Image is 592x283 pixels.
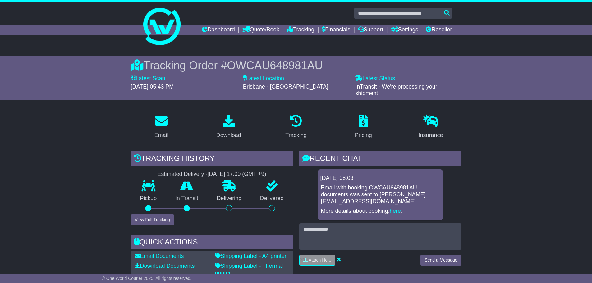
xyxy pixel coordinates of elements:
[166,195,208,202] p: In Transit
[154,131,168,139] div: Email
[212,112,245,142] a: Download
[242,25,279,35] a: Quote/Book
[215,263,283,276] a: Shipping Label - Thermal printer
[285,131,306,139] div: Tracking
[299,151,461,168] div: RECENT CHAT
[131,171,293,178] div: Estimated Delivery -
[131,151,293,168] div: Tracking history
[202,25,235,35] a: Dashboard
[150,112,172,142] a: Email
[358,25,383,35] a: Support
[215,253,287,259] a: Shipping Label - A4 printer
[131,214,174,225] button: View Full Tracking
[351,112,376,142] a: Pricing
[322,25,350,35] a: Financials
[321,185,440,205] p: Email with booking OWCAU648981AU documents was sent to [PERSON_NAME][EMAIL_ADDRESS][DOMAIN_NAME].
[227,59,323,72] span: OWCAU648981AU
[131,75,165,82] label: Latest Scan
[415,112,447,142] a: Insurance
[131,195,166,202] p: Pickup
[355,131,372,139] div: Pricing
[321,208,440,215] p: More details about booking: .
[355,84,437,97] span: InTransit - We're processing your shipment
[208,195,251,202] p: Delivering
[419,131,443,139] div: Insurance
[208,171,266,178] div: [DATE] 17:00 (GMT +9)
[135,253,184,259] a: Email Documents
[131,84,174,90] span: [DATE] 05:43 PM
[131,235,293,251] div: Quick Actions
[281,112,310,142] a: Tracking
[135,263,195,269] a: Download Documents
[251,195,293,202] p: Delivered
[102,276,192,281] span: © One World Courier 2025. All rights reserved.
[320,175,440,182] div: [DATE] 08:03
[131,59,461,72] div: Tracking Order #
[216,131,241,139] div: Download
[391,25,418,35] a: Settings
[243,75,284,82] label: Latest Location
[287,25,314,35] a: Tracking
[243,84,328,90] span: Brisbane - [GEOGRAPHIC_DATA]
[426,25,452,35] a: Reseller
[355,75,395,82] label: Latest Status
[390,208,401,214] a: here
[420,255,461,266] button: Send a Message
